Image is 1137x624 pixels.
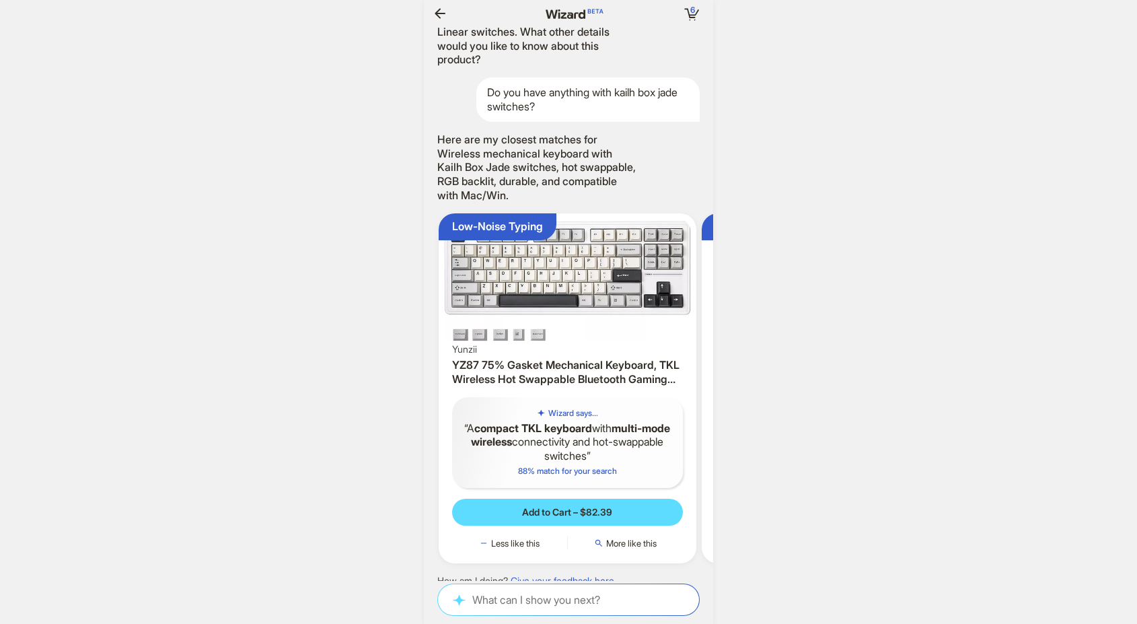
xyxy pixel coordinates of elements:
[548,408,598,419] h5: Wizard says...
[491,538,540,549] span: Less like this
[690,5,695,15] span: 6
[452,343,477,355] span: Yunzii
[707,219,954,343] img: AL68 Wireless Mechanical Keyboard,Full Aluminum CNC,60% Layout with Knob, QMK/VIA Software,Gasket...
[444,219,691,343] img: YZ87 75% Gasket Mechanical Keyboard, TKL Wireless Hot Swappable Bluetooth Gaming Keyboard with 4-...
[452,219,543,234] div: Low-Noise Typing
[511,575,614,586] a: Give your feedback here
[452,536,567,550] button: Less like this
[439,213,696,563] div: Low-Noise TypingYZ87 75% Gasket Mechanical Keyboard, TKL Wireless Hot Swappable Bluetooth Gaming ...
[606,538,657,549] span: More like this
[474,421,592,435] b: compact TKL keyboard
[437,575,614,587] div: How am I doing?
[463,421,672,463] q: A with connectivity and hot-swappable switches
[522,506,612,518] span: Add to Cart – $82.39
[568,536,683,550] button: More like this
[452,499,683,526] button: Add to Cart – $82.39
[476,77,700,122] div: Do you have anything with kailh box jade switches?
[518,466,617,476] span: 88 % match for your search
[452,358,683,386] h3: YZ87 75% Gasket Mechanical Keyboard, TKL Wireless Hot Swappable Bluetooth Gaming Keyboard with 4-...
[471,421,670,449] b: multi-mode wireless
[437,133,639,203] div: Here are my closest matches for Wireless mechanical keyboard with Kailh Box Jade switches, hot sw...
